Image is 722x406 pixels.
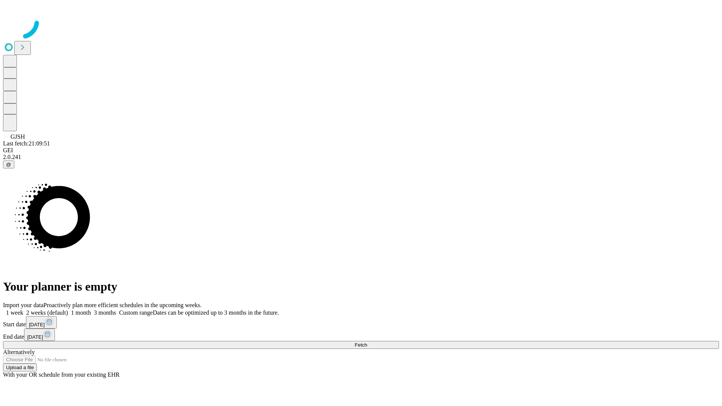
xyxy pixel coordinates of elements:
[44,302,202,308] span: Proactively plan more efficient schedules in the upcoming weeks.
[27,334,43,340] span: [DATE]
[3,364,37,371] button: Upload a file
[29,322,45,327] span: [DATE]
[3,371,120,378] span: With your OR schedule from your existing EHR
[6,309,23,316] span: 1 week
[355,342,367,348] span: Fetch
[3,161,14,168] button: @
[119,309,153,316] span: Custom range
[94,309,116,316] span: 3 months
[3,154,719,161] div: 2.0.241
[24,329,55,341] button: [DATE]
[153,309,279,316] span: Dates can be optimized up to 3 months in the future.
[3,302,44,308] span: Import your data
[3,147,719,154] div: GEI
[26,309,68,316] span: 2 weeks (default)
[26,316,57,329] button: [DATE]
[11,133,25,140] span: GJSH
[6,162,11,167] span: @
[3,341,719,349] button: Fetch
[3,349,35,355] span: Alternatively
[3,140,50,147] span: Last fetch: 21:09:51
[3,329,719,341] div: End date
[3,280,719,294] h1: Your planner is empty
[3,316,719,329] div: Start date
[71,309,91,316] span: 1 month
